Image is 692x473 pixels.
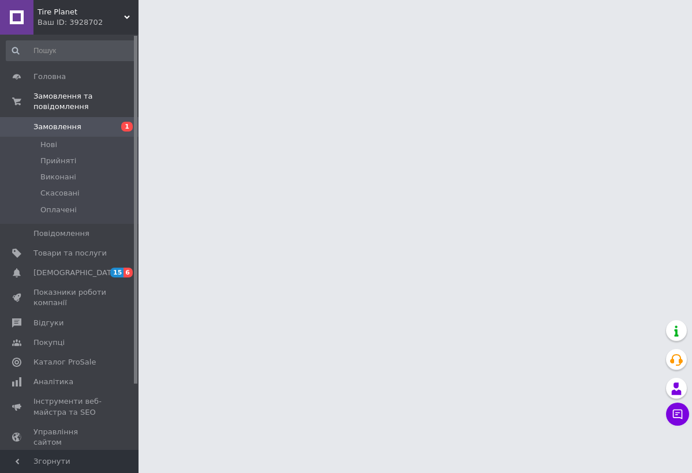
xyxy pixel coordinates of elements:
[33,268,119,278] span: [DEMOGRAPHIC_DATA]
[40,188,80,198] span: Скасовані
[38,7,124,17] span: Tire Planet
[33,228,89,239] span: Повідомлення
[110,268,124,277] span: 15
[666,403,689,426] button: Чат з покупцем
[124,268,133,277] span: 6
[33,91,139,112] span: Замовлення та повідомлення
[33,72,66,82] span: Головна
[33,122,81,132] span: Замовлення
[33,396,107,417] span: Інструменти веб-майстра та SEO
[33,377,73,387] span: Аналітика
[40,205,77,215] span: Оплачені
[33,248,107,258] span: Товари та послуги
[40,140,57,150] span: Нові
[33,337,65,348] span: Покупці
[40,156,76,166] span: Прийняті
[33,357,96,367] span: Каталог ProSale
[121,122,133,132] span: 1
[33,427,107,448] span: Управління сайтом
[6,40,136,61] input: Пошук
[40,172,76,182] span: Виконані
[38,17,139,28] div: Ваш ID: 3928702
[33,287,107,308] span: Показники роботи компанії
[33,318,63,328] span: Відгуки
